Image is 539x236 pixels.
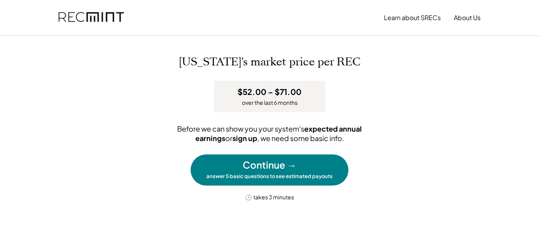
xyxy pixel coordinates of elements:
h3: $52.00 – $71.00 [238,87,301,97]
button: About Us [454,10,481,26]
img: recmint-logotype%403x.png [58,4,124,31]
div: Continue → [243,158,296,172]
button: Learn about SRECs [384,10,441,26]
h2: [US_STATE]'s market price per REC [100,56,439,69]
div: 🕒 takes 3 minutes [245,191,294,201]
div: over the last 6 months [242,99,298,107]
div: answer 5 basic questions to see estimated payouts [206,173,333,180]
strong: sign up [232,134,257,143]
strong: expected annual earnings [195,124,363,142]
div: Before we can show you your system's or , we need some basic info. [151,124,388,143]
